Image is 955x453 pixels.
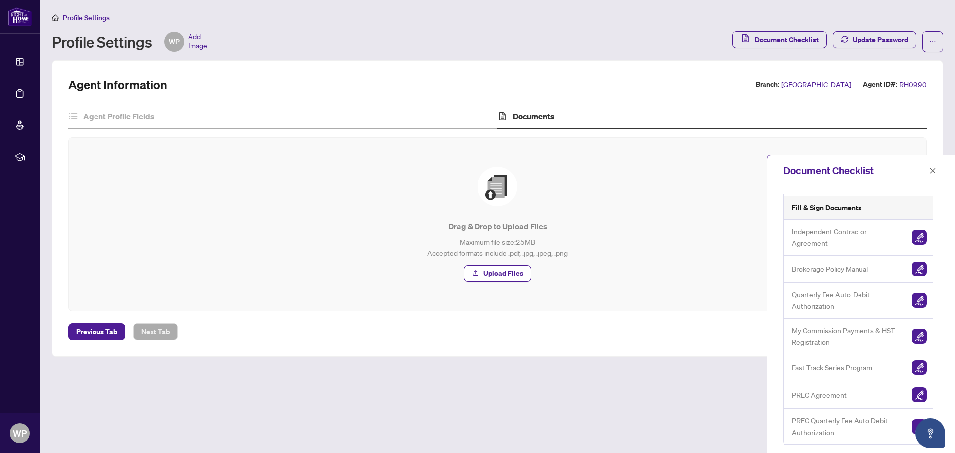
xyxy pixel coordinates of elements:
[792,325,904,348] span: My Commission Payments & HST Registration
[188,32,207,52] span: Add Image
[792,226,904,249] span: Independent Contractor Agreement
[732,31,827,48] button: Document Checklist
[8,7,32,26] img: logo
[68,77,167,92] h2: Agent Information
[929,167,936,174] span: close
[169,36,180,47] span: WP
[464,265,531,282] button: Upload Files
[63,13,110,22] span: Profile Settings
[76,324,117,340] span: Previous Tab
[912,230,927,245] img: Sign Document
[912,293,927,308] img: Sign Document
[863,79,897,90] label: Agent ID#:
[52,14,59,21] span: home
[853,32,908,48] span: Update Password
[792,202,861,213] h5: Fill & Sign Documents
[912,360,927,375] img: Sign Document
[929,38,936,45] span: ellipsis
[792,289,904,312] span: Quarterly Fee Auto-Debit Authorization
[133,323,178,340] button: Next Tab
[912,329,927,344] img: Sign Document
[89,220,906,232] p: Drag & Drop to Upload Files
[755,32,819,48] span: Document Checklist
[83,110,154,122] h4: Agent Profile Fields
[833,31,916,48] button: Update Password
[912,419,927,434] img: Sign Document
[915,418,945,448] button: Open asap
[781,79,851,90] span: [GEOGRAPHIC_DATA]
[783,163,926,178] div: Document Checklist
[13,426,27,440] span: WP
[52,32,207,52] div: Profile Settings
[912,387,927,402] img: Sign Document
[792,362,872,373] span: Fast Track Series Program
[513,110,554,122] h4: Documents
[483,266,523,281] span: Upload Files
[899,79,927,90] span: RH0990
[756,79,779,90] label: Branch:
[792,389,847,401] span: PREC Agreement
[68,323,125,340] button: Previous Tab
[477,167,517,206] img: File Upload
[792,263,868,274] span: Brokerage Policy Manual
[81,150,914,299] span: File UploadDrag & Drop to Upload FilesMaximum file size:25MBAccepted formats include .pdf, .jpg, ...
[89,236,906,258] p: Maximum file size: 25 MB Accepted formats include .pdf, .jpg, .jpeg, .png
[912,262,927,276] img: Sign Document
[792,415,904,438] span: PREC Quarterly Fee Auto Debit Authorization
